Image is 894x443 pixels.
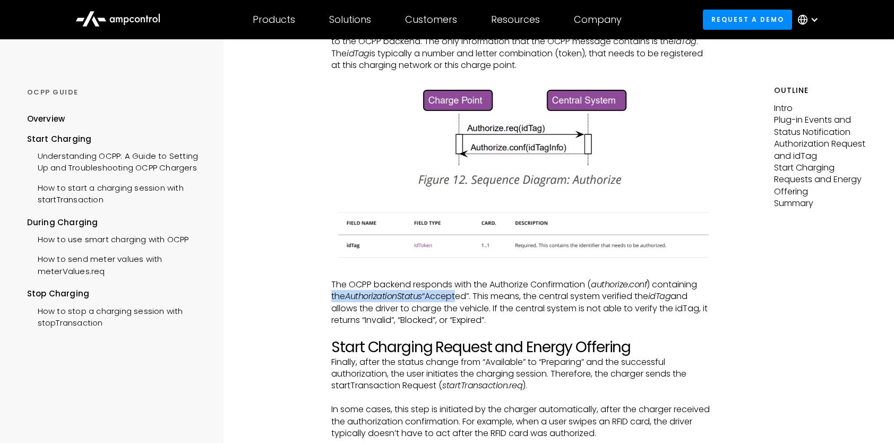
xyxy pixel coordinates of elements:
div: Company [574,14,622,25]
p: ‍ [331,392,710,404]
p: In some cases, this step is initiated by the charger automatically, after the charger received th... [331,404,710,439]
div: Products [253,14,295,25]
h2: Start Charging Request and Energy Offering [331,338,710,356]
p: Start Charging Requests and Energy Offering [774,162,867,198]
em: startTransaction.req [442,379,522,391]
div: Stop Charging [27,288,206,300]
em: AuthorizationStatus [345,290,422,302]
p: ‍ [331,197,710,209]
a: Request a demo [703,10,792,29]
em: idTag [347,47,369,59]
p: Finally, after the status change from “Available” to “Preparing” and the successful authorization... [331,356,710,392]
div: During Charging [27,217,206,228]
a: How to use smart charging with OCPP [27,228,189,248]
a: Understanding OCPP: A Guide to Setting Up and Troubleshooting OCPP Chargers [27,145,206,177]
div: Resources [491,14,540,25]
p: To authorize the charging session, the charger sends the Authorize Request ( ) to the OCPP backen... [331,24,710,72]
p: Summary [774,198,867,209]
h5: Outline [774,85,867,96]
div: Customers [405,14,457,25]
a: How to send meter values with meterValues.req [27,248,206,280]
div: Solutions [329,14,371,25]
p: ‍ [331,72,710,83]
div: Start Charging [27,133,206,145]
em: authorize.conf [591,278,647,291]
p: Plug-in Events and Status Notification [774,114,867,138]
div: Overview [27,113,65,125]
img: OCPP message idTag [407,83,635,192]
a: Overview [27,113,65,133]
em: idTag [648,290,671,302]
p: ‍ [331,267,710,279]
a: How to start a charging session with startTransaction [27,177,206,209]
p: Authorization Request and idTag [774,138,867,162]
em: idTag [674,35,697,47]
img: OCPP message idTag field [331,209,710,262]
p: The OCPP backend responds with the Authorize Confirmation ( ) containing the “Accepted”. This mea... [331,279,710,327]
div: OCPP GUIDE [27,88,206,97]
p: ‍ [331,327,710,338]
a: How to stop a charging session with stopTransaction [27,300,206,332]
p: Intro [774,103,867,114]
